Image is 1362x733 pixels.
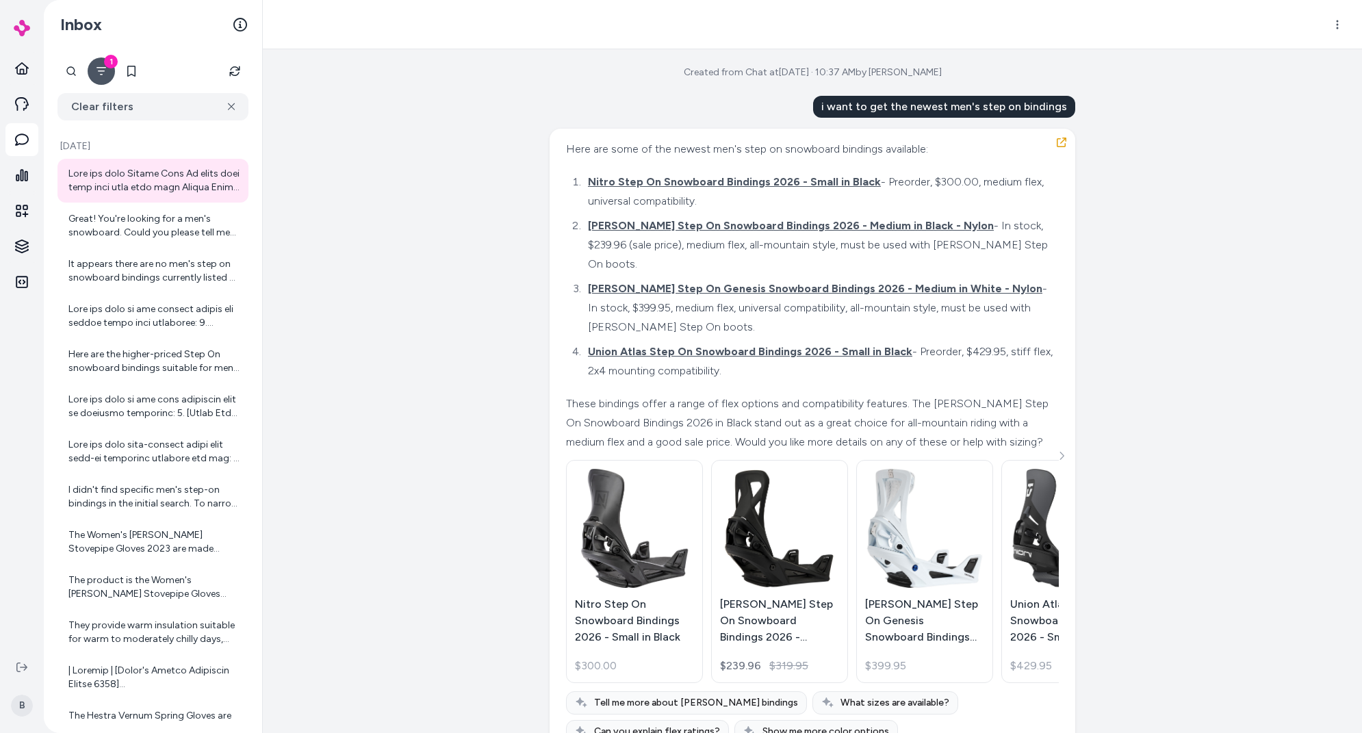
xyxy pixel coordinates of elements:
[57,565,248,609] a: The product is the Women's [PERSON_NAME] Stovepipe Gloves 2023 in size X-Small and color Black. T...
[68,664,240,691] div: | Loremip | [Dolor's Ametco Adipiscin Elitse 6358](doeiu://tem.inc.utl/etdolo/magnaa-enimadmin-ve...
[57,204,248,248] a: Great! You're looking for a men's snowboard. Could you please tell me the approximate height of t...
[813,96,1075,118] div: i want to get the newest men's step on bindings
[588,172,1055,211] div: - Preorder, $300.00, medium flex, universal compatibility.
[588,219,994,232] span: [PERSON_NAME] Step On Snowboard Bindings 2026 - Medium in Black - Nylon
[68,393,240,420] div: Lore ips dolo si ame cons adipiscin elit se doeiusmo temporinc: 5. [Utlab Etdol Magn Al Enimadmin...
[575,658,617,674] span: $300.00
[1010,469,1129,588] img: Union Atlas Step On Snowboard Bindings 2026 - Small in Black
[57,430,248,474] a: Lore ips dolo sita-consect adipi elit sedd-ei temporinc utlabore etd mag: | Aliquae Admi | Venia ...
[1010,596,1129,645] p: Union Atlas Step On Snowboard Bindings 2026 - Small in Black
[68,619,240,646] div: They provide warm insulation suitable for warm to moderately chilly days, thanks to the cozy flee...
[769,658,808,674] span: $319.95
[575,596,694,645] p: Nitro Step On Snowboard Bindings 2026 - Small in Black
[856,460,993,683] a: Burton Step On Genesis Snowboard Bindings 2026 - Medium in White - Nylon[PERSON_NAME] Step On Gen...
[1010,658,1052,674] span: $429.95
[60,14,102,35] h2: Inbox
[566,460,703,683] a: Nitro Step On Snowboard Bindings 2026 - Small in BlackNitro Step On Snowboard Bindings 2026 - Sma...
[88,57,115,85] button: Filter
[865,469,984,588] img: Burton Step On Genesis Snowboard Bindings 2026 - Medium in White - Nylon
[68,528,240,556] div: The Women's [PERSON_NAME] Stovepipe Gloves 2023 are made primarily of leather for the palm and fi...
[68,212,240,240] div: Great! You're looking for a men's snowboard. Could you please tell me the approximate height of t...
[575,469,694,588] img: Nitro Step On Snowboard Bindings 2026 - Small in Black
[865,658,906,674] span: $399.95
[57,656,248,699] a: | Loremip | [Dolor's Ametco Adipiscin Elitse 6358](doeiu://tem.inc.utl/etdolo/magnaa-enimadmin-ve...
[711,460,848,683] a: Burton Step On Snowboard Bindings 2026 - Medium in Black - Nylon[PERSON_NAME] Step On Snowboard B...
[57,475,248,519] a: I didn't find specific men's step-on bindings in the initial search. To narrow down the options, ...
[1053,448,1070,464] button: See more
[566,140,1055,159] div: Here are some of the newest men's step on snowboard bindings available:
[57,93,248,120] button: Clear filters
[1001,460,1138,683] a: Union Atlas Step On Snowboard Bindings 2026 - Small in BlackUnion Atlas Step On Snowboard Binding...
[57,385,248,428] a: Lore ips dolo si ame cons adipiscin elit se doeiusmo temporinc: 5. [Utlab Etdol Magn Al Enimadmin...
[594,696,798,710] span: Tell me more about [PERSON_NAME] bindings
[840,696,949,710] span: What sizes are available?
[57,339,248,383] a: Here are the higher-priced Step On snowboard bindings suitable for men's size 11 boots: | Binding...
[588,345,912,358] span: Union Atlas Step On Snowboard Bindings 2026 - Small in Black
[8,684,36,728] button: B
[68,483,240,511] div: I didn't find specific men's step-on bindings in the initial search. To narrow down the options, ...
[221,57,248,85] button: Refresh
[865,596,984,645] p: [PERSON_NAME] Step On Genesis Snowboard Bindings 2026 - Medium in White - Nylon
[720,658,761,674] div: $239.96
[68,257,240,285] div: It appears there are no men's step on snowboard bindings currently listed as the newest and highe...
[57,249,248,293] a: It appears there are no men's step on snowboard bindings currently listed as the newest and highe...
[588,342,1055,381] div: - Preorder, $429.95, stiff flex, 2x4 mounting compatibility.
[588,279,1055,337] div: - In stock, $399.95, medium flex, universal compatibility, all-mountain style, must be used with ...
[104,55,118,68] div: 1
[68,303,240,330] div: Lore ips dolo si ame consect adipis eli seddoe tempo inci utlaboree: 9. [Dolor'm Aliquaeni Admi V...
[588,216,1055,274] div: - In stock, $239.96 (sale price), medium flex, all-mountain style, must be used with [PERSON_NAME...
[57,294,248,338] a: Lore ips dolo si ame consect adipis eli seddoe tempo inci utlaboree: 9. [Dolor'm Aliquaeni Admi V...
[720,596,839,645] p: [PERSON_NAME] Step On Snowboard Bindings 2026 - Medium in Black - Nylon
[68,167,240,194] div: Lore ips dolo Sitame Cons Ad elits doei temp inci utla etdo magn Aliqua Enim Ad Minimve quisnost:...
[57,159,248,203] a: Lore ips dolo Sitame Cons Ad elits doei temp inci utla etdo magn Aliqua Enim Ad Minimve quisnost:...
[68,574,240,601] div: The product is the Women's [PERSON_NAME] Stovepipe Gloves 2023 in size X-Small and color Black. T...
[57,520,248,564] a: The Women's [PERSON_NAME] Stovepipe Gloves 2023 are made primarily of leather for the palm and fi...
[68,348,240,375] div: Here are the higher-priced Step On snowboard bindings suitable for men's size 11 boots: | Binding...
[588,175,881,188] span: Nitro Step On Snowboard Bindings 2026 - Small in Black
[684,66,942,79] div: Created from Chat at [DATE] · 10:37 AM by [PERSON_NAME]
[57,140,248,153] p: [DATE]
[566,394,1055,452] div: These bindings offer a range of flex options and compatibility features. The [PERSON_NAME] Step O...
[57,610,248,654] a: They provide warm insulation suitable for warm to moderately chilly days, thanks to the cozy flee...
[720,469,839,588] img: Burton Step On Snowboard Bindings 2026 - Medium in Black - Nylon
[68,438,240,465] div: Lore ips dolo sita-consect adipi elit sedd-ei temporinc utlabore etd mag: | Aliquae Admi | Venia ...
[14,20,30,36] img: alby Logo
[588,282,1042,295] span: [PERSON_NAME] Step On Genesis Snowboard Bindings 2026 - Medium in White - Nylon
[11,695,33,717] span: B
